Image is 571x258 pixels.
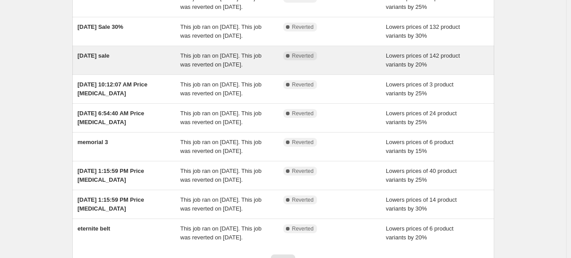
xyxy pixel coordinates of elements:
[386,225,453,241] span: Lowers prices of 6 product variants by 20%
[386,23,460,39] span: Lowers prices of 132 product variants by 30%
[292,81,314,88] span: Reverted
[292,196,314,203] span: Reverted
[180,81,262,97] span: This job ran on [DATE]. This job was reverted on [DATE].
[180,225,262,241] span: This job ran on [DATE]. This job was reverted on [DATE].
[386,196,457,212] span: Lowers prices of 14 product variants by 30%
[292,110,314,117] span: Reverted
[386,168,457,183] span: Lowers prices of 40 product variants by 25%
[78,168,144,183] span: [DATE] 1:15:59 PM Price [MEDICAL_DATA]
[292,23,314,31] span: Reverted
[78,139,108,145] span: memorial 3
[78,196,144,212] span: [DATE] 1:15:59 PM Price [MEDICAL_DATA]
[292,139,314,146] span: Reverted
[180,139,262,154] span: This job ran on [DATE]. This job was reverted on [DATE].
[292,225,314,232] span: Reverted
[180,110,262,125] span: This job ran on [DATE]. This job was reverted on [DATE].
[78,81,148,97] span: [DATE] 10:12:07 AM Price [MEDICAL_DATA]
[78,23,123,30] span: [DATE] Sale 30%
[180,52,262,68] span: This job ran on [DATE]. This job was reverted on [DATE].
[292,52,314,59] span: Reverted
[180,196,262,212] span: This job ran on [DATE]. This job was reverted on [DATE].
[180,23,262,39] span: This job ran on [DATE]. This job was reverted on [DATE].
[78,110,144,125] span: [DATE] 6:54:40 AM Price [MEDICAL_DATA]
[386,52,460,68] span: Lowers prices of 142 product variants by 20%
[386,110,457,125] span: Lowers prices of 24 product variants by 25%
[78,52,110,59] span: [DATE] sale
[180,168,262,183] span: This job ran on [DATE]. This job was reverted on [DATE].
[386,139,453,154] span: Lowers prices of 6 product variants by 15%
[386,81,453,97] span: Lowers prices of 3 product variants by 25%
[292,168,314,175] span: Reverted
[78,225,111,232] span: eternite belt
